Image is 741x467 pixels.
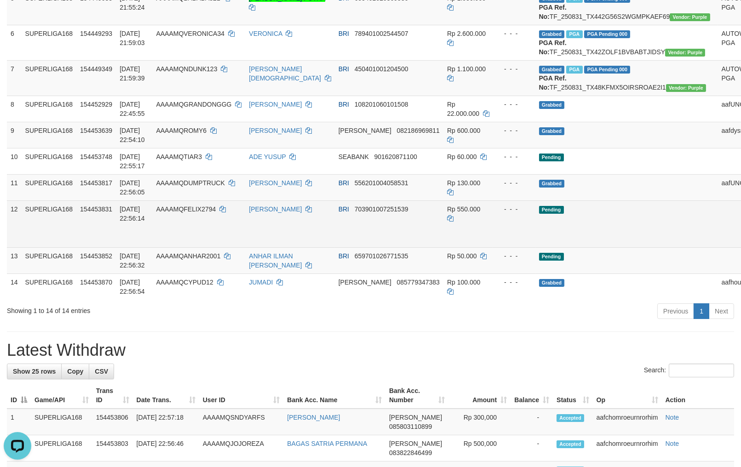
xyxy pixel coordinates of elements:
[539,127,565,135] span: Grabbed
[447,65,486,73] span: Rp 1.100.000
[665,49,705,57] span: Vendor URL: https://trx4.1velocity.biz
[539,66,565,74] span: Grabbed
[566,66,582,74] span: Marked by aafheankoy
[447,205,480,213] span: Rp 550.000
[156,30,224,37] span: AAAAMQVERONICA34
[22,273,77,300] td: SUPERLIGA168
[249,252,302,269] a: ANHAR ILMAN [PERSON_NAME]
[80,65,112,73] span: 154449349
[511,382,553,409] th: Balance: activate to sort column ascending
[7,25,22,60] td: 6
[80,279,112,286] span: 154453870
[199,435,284,461] td: AAAAMQJOJOREZA
[389,423,432,430] span: Copy 085803110899 to clipboard
[31,382,92,409] th: Game/API: activate to sort column ascending
[557,440,584,448] span: Accepted
[7,382,31,409] th: ID: activate to sort column descending
[535,25,718,60] td: TF_250831_TX42ZOLF1BVBABTJIDSY
[7,122,22,148] td: 9
[497,205,532,214] div: - - -
[539,101,565,109] span: Grabbed
[249,101,302,108] a: [PERSON_NAME]
[89,364,114,379] a: CSV
[662,382,734,409] th: Action
[22,96,77,122] td: SUPERLIGA168
[249,279,273,286] a: JUMADI
[249,30,282,37] a: VERONICA
[95,368,108,375] span: CSV
[397,279,440,286] span: Copy 085779347383 to clipboard
[666,414,679,421] a: Note
[120,179,145,196] span: [DATE] 22:56:05
[287,414,340,421] a: [PERSON_NAME]
[339,101,349,108] span: BRI
[7,302,302,315] div: Showing 1 to 14 of 14 entries
[355,65,408,73] span: Copy 450401001204500 to clipboard
[156,101,231,108] span: AAAAMQGRANDONGGG
[22,122,77,148] td: SUPERLIGA168
[644,364,734,377] label: Search:
[133,409,199,435] td: [DATE] 22:57:18
[389,440,442,447] span: [PERSON_NAME]
[80,127,112,134] span: 154453639
[249,153,286,160] a: ADE YUSUP
[31,435,92,461] td: SUPERLIGA168
[7,341,734,359] h1: Latest Withdraw
[80,252,112,260] span: 154453852
[593,409,662,435] td: aafchomroeurnrorhim
[666,84,706,92] span: Vendor URL: https://trx4.1velocity.biz
[80,205,112,213] span: 154453831
[92,435,133,461] td: 154453803
[120,252,145,269] span: [DATE] 22:56:32
[7,200,22,247] td: 12
[539,206,564,214] span: Pending
[156,127,207,134] span: AAAAMQROMY6
[80,30,112,37] span: 154449293
[80,101,112,108] span: 154452929
[539,4,567,20] b: PGA Ref. No:
[249,205,302,213] a: [PERSON_NAME]
[593,435,662,461] td: aafchomroeurnrorhim
[249,127,302,134] a: [PERSON_NAME]
[447,279,480,286] span: Rp 100.000
[497,64,532,74] div: - - -
[287,440,367,447] a: BAGAS SATRIA PERMANA
[156,179,224,187] span: AAAAMQDUMPTRUCK
[539,154,564,161] span: Pending
[156,252,220,260] span: AAAAMQANHAR2001
[385,382,448,409] th: Bank Acc. Number: activate to sort column ascending
[355,252,408,260] span: Copy 659701026771535 to clipboard
[133,435,199,461] td: [DATE] 22:56:46
[355,30,408,37] span: Copy 789401002544507 to clipboard
[120,205,145,222] span: [DATE] 22:56:14
[566,30,582,38] span: Marked by aafheankoy
[447,252,477,260] span: Rp 50.000
[553,382,592,409] th: Status: activate to sort column ascending
[339,153,369,160] span: SEABANK
[199,409,284,435] td: AAAAMQSNDYARFS
[539,74,567,91] b: PGA Ref. No:
[22,60,77,96] td: SUPERLIGA168
[7,364,62,379] a: Show 25 rows
[447,30,486,37] span: Rp 2.600.000
[397,127,440,134] span: Copy 082186969811 to clipboard
[447,153,477,160] span: Rp 60.000
[13,368,56,375] span: Show 25 rows
[22,25,77,60] td: SUPERLIGA168
[669,364,734,377] input: Search:
[120,101,145,117] span: [DATE] 22:45:55
[22,200,77,247] td: SUPERLIGA168
[557,414,584,422] span: Accepted
[355,205,408,213] span: Copy 703901007251539 to clipboard
[339,205,349,213] span: BRI
[497,278,532,287] div: - - -
[156,65,217,73] span: AAAAMQNDUNK123
[389,414,442,421] span: [PERSON_NAME]
[447,179,480,187] span: Rp 130.000
[156,279,213,286] span: AAAAMQCYPUD12
[389,449,432,456] span: Copy 083822846499 to clipboard
[657,303,694,319] a: Previous
[31,409,92,435] td: SUPERLIGA168
[497,29,532,38] div: - - -
[339,30,349,37] span: BRI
